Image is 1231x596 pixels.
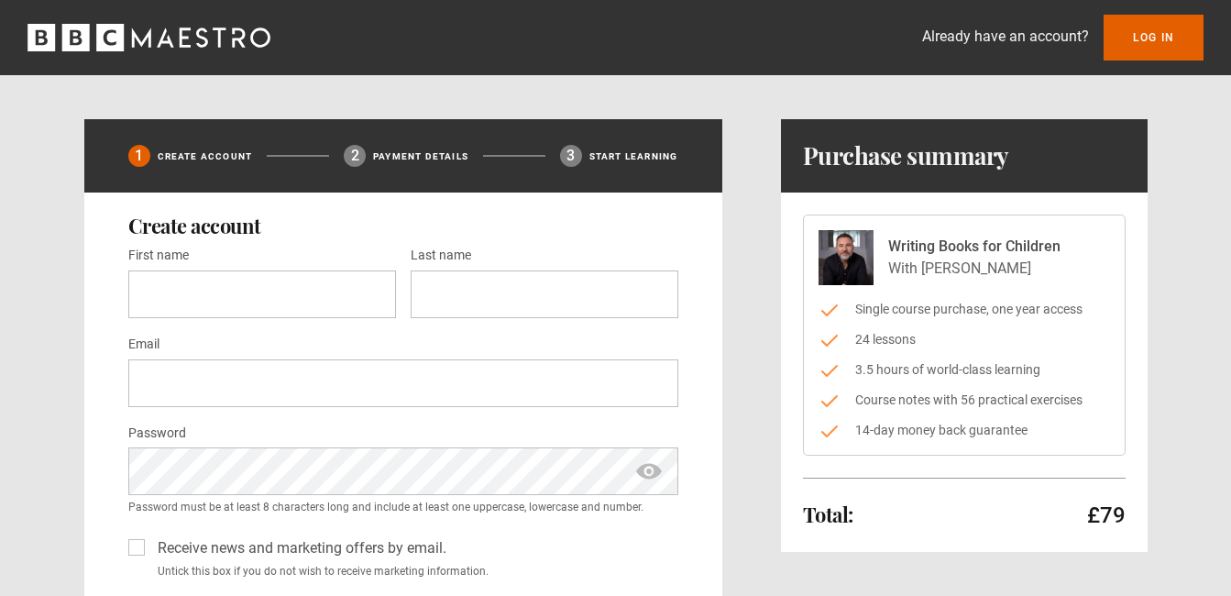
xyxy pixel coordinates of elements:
[128,499,678,515] small: Password must be at least 8 characters long and include at least one uppercase, lowercase and num...
[803,503,853,525] h2: Total:
[1104,15,1204,61] a: Log In
[803,141,1009,171] h1: Purchase summary
[128,245,189,267] label: First name
[634,447,664,495] span: show password
[819,330,1110,349] li: 24 lessons
[128,145,150,167] div: 1
[128,334,159,356] label: Email
[150,537,446,559] label: Receive news and marketing offers by email.
[128,215,678,237] h2: Create account
[589,149,678,163] p: Start learning
[128,423,186,445] label: Password
[888,258,1061,280] p: With [PERSON_NAME]
[411,245,471,267] label: Last name
[888,236,1061,258] p: Writing Books for Children
[560,145,582,167] div: 3
[373,149,468,163] p: Payment details
[158,149,253,163] p: Create Account
[819,300,1110,319] li: Single course purchase, one year access
[819,421,1110,440] li: 14-day money back guarantee
[819,360,1110,380] li: 3.5 hours of world-class learning
[150,563,678,579] small: Untick this box if you do not wish to receive marketing information.
[819,391,1110,410] li: Course notes with 56 practical exercises
[1087,501,1126,530] p: £79
[27,24,270,51] svg: BBC Maestro
[922,26,1089,48] p: Already have an account?
[344,145,366,167] div: 2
